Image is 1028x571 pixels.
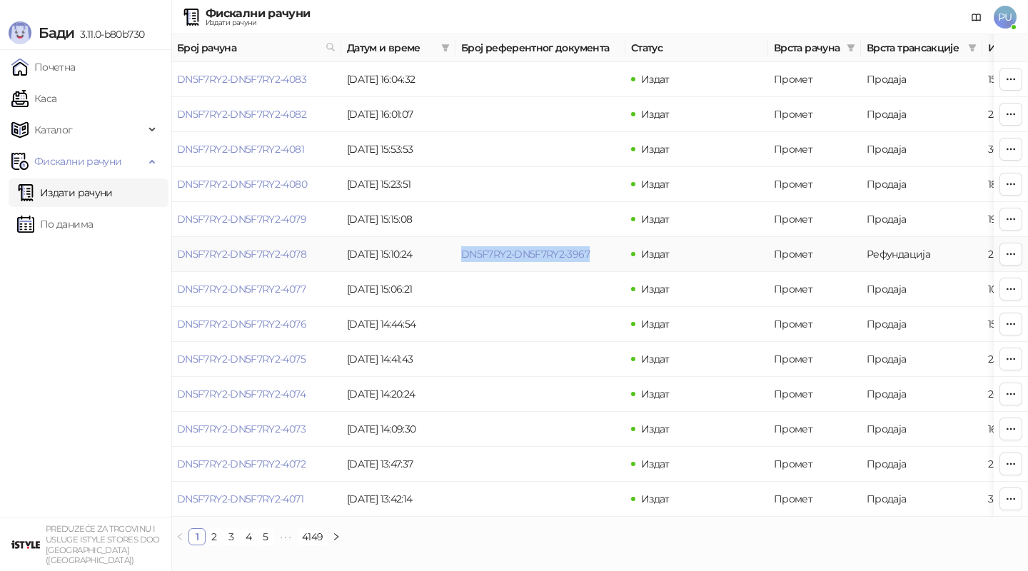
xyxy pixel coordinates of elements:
td: DN5F7RY2-DN5F7RY2-4083 [171,62,341,97]
td: DN5F7RY2-DN5F7RY2-4080 [171,167,341,202]
td: [DATE] 14:20:24 [341,377,455,412]
td: [DATE] 14:44:54 [341,307,455,342]
td: Промет [768,62,861,97]
a: Документација [965,6,988,29]
span: Издат [641,213,670,226]
button: right [328,528,345,545]
a: Почетна [11,53,76,81]
span: filter [965,37,979,59]
td: Продаја [861,132,982,167]
span: filter [844,37,858,59]
td: DN5F7RY2-DN5F7RY2-4075 [171,342,341,377]
td: Продаја [861,62,982,97]
div: Издати рачуни [206,19,310,26]
td: DN5F7RY2-DN5F7RY2-4074 [171,377,341,412]
td: [DATE] 15:23:51 [341,167,455,202]
td: DN5F7RY2-DN5F7RY2-4078 [171,237,341,272]
span: filter [438,37,453,59]
span: PU [994,6,1017,29]
span: Издат [641,108,670,121]
a: DN5F7RY2-DN5F7RY2-3967 [461,248,590,261]
td: [DATE] 15:53:53 [341,132,455,167]
td: Промет [768,377,861,412]
td: Промет [768,202,861,237]
td: Продаја [861,202,982,237]
span: Издат [641,353,670,365]
td: [DATE] 13:47:37 [341,447,455,482]
td: DN5F7RY2-DN5F7RY2-4081 [171,132,341,167]
span: Врста рачуна [774,40,841,56]
span: ••• [274,528,297,545]
td: Продаја [861,447,982,482]
td: DN5F7RY2-DN5F7RY2-4071 [171,482,341,517]
td: [DATE] 14:41:43 [341,342,455,377]
a: DN5F7RY2-DN5F7RY2-4073 [177,423,306,435]
li: 4 [240,528,257,545]
li: Следећих 5 Страна [274,528,297,545]
th: Број референтног документа [455,34,625,62]
td: Продаја [861,377,982,412]
span: Каталог [34,116,73,144]
img: Logo [9,21,31,44]
span: Издат [641,248,670,261]
a: DN5F7RY2-DN5F7RY2-4082 [177,108,306,121]
a: DN5F7RY2-DN5F7RY2-4075 [177,353,306,365]
th: Статус [625,34,768,62]
td: Продаја [861,482,982,517]
span: Издат [641,458,670,470]
a: DN5F7RY2-DN5F7RY2-4074 [177,388,306,400]
span: filter [847,44,855,52]
span: filter [441,44,450,52]
li: Претходна страна [171,528,188,545]
td: Продаја [861,307,982,342]
a: DN5F7RY2-DN5F7RY2-4079 [177,213,306,226]
td: Промет [768,307,861,342]
span: 3.11.0-b80b730 [74,28,144,41]
a: DN5F7RY2-DN5F7RY2-4077 [177,283,306,295]
td: Продаја [861,342,982,377]
td: Промет [768,272,861,307]
td: DN5F7RY2-DN5F7RY2-4077 [171,272,341,307]
td: Продаја [861,412,982,447]
div: Фискални рачуни [206,8,310,19]
a: 5 [258,529,273,545]
li: 4149 [297,528,328,545]
li: 1 [188,528,206,545]
span: Датум и време [347,40,435,56]
span: Издат [641,318,670,330]
a: Каса [11,84,56,113]
span: Издат [641,73,670,86]
td: Промет [768,482,861,517]
td: Промет [768,237,861,272]
td: DN5F7RY2-DN5F7RY2-4082 [171,97,341,132]
td: Промет [768,447,861,482]
span: Фискални рачуни [34,147,121,176]
td: [DATE] 13:42:14 [341,482,455,517]
li: 2 [206,528,223,545]
span: Издат [641,143,670,156]
small: PREDUZEĆE ZA TRGOVINU I USLUGE ISTYLE STORES DOO [GEOGRAPHIC_DATA] ([GEOGRAPHIC_DATA]) [46,524,160,565]
span: Издат [641,388,670,400]
a: DN5F7RY2-DN5F7RY2-4076 [177,318,306,330]
a: 4149 [298,529,327,545]
td: Промет [768,132,861,167]
td: [DATE] 16:04:32 [341,62,455,97]
td: Продаја [861,167,982,202]
td: Продаја [861,272,982,307]
span: filter [968,44,977,52]
a: DN5F7RY2-DN5F7RY2-4072 [177,458,306,470]
td: [DATE] 15:10:24 [341,237,455,272]
li: 5 [257,528,274,545]
a: DN5F7RY2-DN5F7RY2-4083 [177,73,306,86]
td: Промет [768,97,861,132]
span: Издат [641,423,670,435]
span: Број рачуна [177,40,320,56]
span: right [332,532,341,541]
th: Врста трансакције [861,34,982,62]
td: DN5F7RY2-DN5F7RY2-4073 [171,412,341,447]
th: Број рачуна [171,34,341,62]
span: Бади [39,24,74,41]
a: DN5F7RY2-DN5F7RY2-4078 [177,248,306,261]
span: Врста трансакције [867,40,962,56]
td: Рефундација [861,237,982,272]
